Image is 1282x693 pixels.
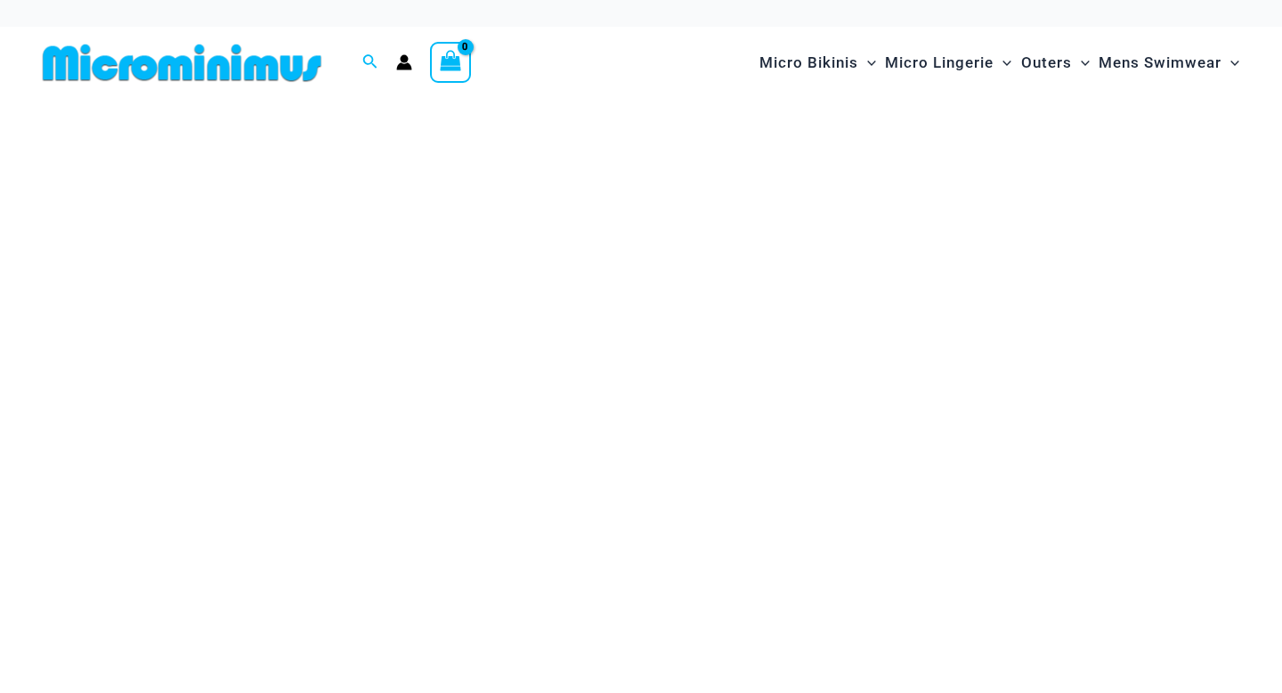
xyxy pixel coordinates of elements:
[1099,40,1221,86] span: Mens Swimwear
[36,43,329,83] img: MM SHOP LOGO FLAT
[1221,40,1239,86] span: Menu Toggle
[362,52,378,74] a: Search icon link
[994,40,1011,86] span: Menu Toggle
[1072,40,1090,86] span: Menu Toggle
[880,36,1016,90] a: Micro LingerieMenu ToggleMenu Toggle
[430,42,471,83] a: View Shopping Cart, empty
[752,33,1246,93] nav: Site Navigation
[1021,40,1072,86] span: Outers
[755,36,880,90] a: Micro BikinisMenu ToggleMenu Toggle
[1017,36,1094,90] a: OutersMenu ToggleMenu Toggle
[885,40,994,86] span: Micro Lingerie
[396,54,412,70] a: Account icon link
[858,40,876,86] span: Menu Toggle
[1094,36,1244,90] a: Mens SwimwearMenu ToggleMenu Toggle
[759,40,858,86] span: Micro Bikinis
